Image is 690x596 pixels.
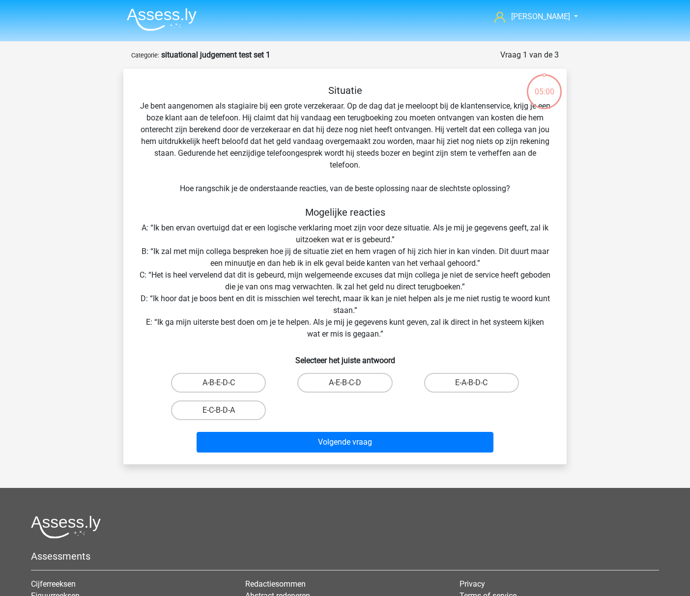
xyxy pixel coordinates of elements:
h5: Mogelijke reacties [139,206,551,218]
label: E-C-B-D-A [171,400,266,420]
a: Cijferreeksen [31,579,76,589]
img: Assessly logo [31,515,101,539]
span: [PERSON_NAME] [511,12,570,21]
a: Redactiesommen [245,579,306,589]
h6: Selecteer het juiste antwoord [139,348,551,365]
button: Volgende vraag [197,432,494,453]
label: A-E-B-C-D [297,373,392,393]
img: Assessly [127,8,197,31]
strong: situational judgement test set 1 [161,50,270,59]
div: Vraag 1 van de 3 [500,49,559,61]
small: Categorie: [131,52,159,59]
a: Privacy [460,579,485,589]
div: 05:00 [526,73,563,98]
h5: Situatie [139,85,551,96]
a: [PERSON_NAME] [490,11,571,23]
label: E-A-B-D-C [424,373,519,393]
div: Je bent aangenomen als stagiaire bij een grote verzekeraar. Op de dag dat je meeloopt bij de klan... [127,85,563,456]
h5: Assessments [31,550,659,562]
label: A-B-E-D-C [171,373,266,393]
